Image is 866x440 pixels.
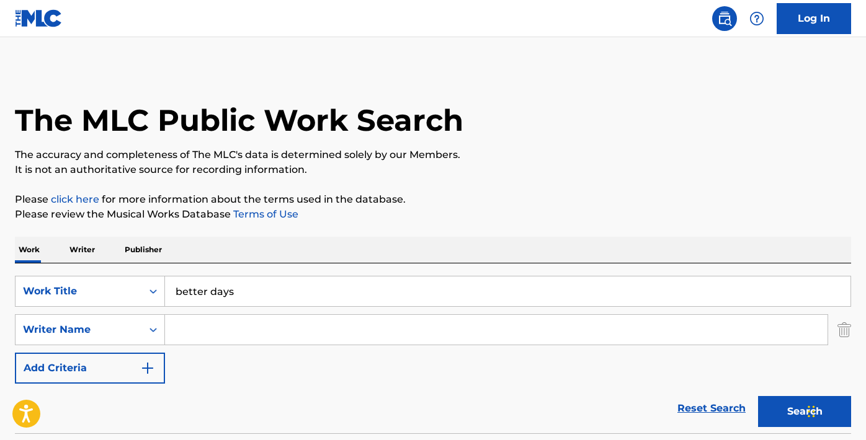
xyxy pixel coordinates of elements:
[140,361,155,376] img: 9d2ae6d4665cec9f34b9.svg
[23,322,135,337] div: Writer Name
[15,276,851,433] form: Search Form
[777,3,851,34] a: Log In
[15,207,851,222] p: Please review the Musical Works Database
[15,237,43,263] p: Work
[712,6,737,31] a: Public Search
[671,395,752,422] a: Reset Search
[51,193,99,205] a: click here
[717,11,732,26] img: search
[837,314,851,345] img: Delete Criterion
[23,284,135,299] div: Work Title
[758,396,851,427] button: Search
[15,147,851,162] p: The accuracy and completeness of The MLC's data is determined solely by our Members.
[744,6,769,31] div: Help
[15,353,165,384] button: Add Criteria
[66,237,99,263] p: Writer
[15,162,851,177] p: It is not an authoritative source for recording information.
[749,11,764,26] img: help
[15,102,463,139] h1: The MLC Public Work Search
[121,237,166,263] p: Publisher
[231,208,298,220] a: Terms of Use
[804,381,866,440] iframe: Chat Widget
[808,393,815,430] div: Drag
[15,192,851,207] p: Please for more information about the terms used in the database.
[15,9,63,27] img: MLC Logo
